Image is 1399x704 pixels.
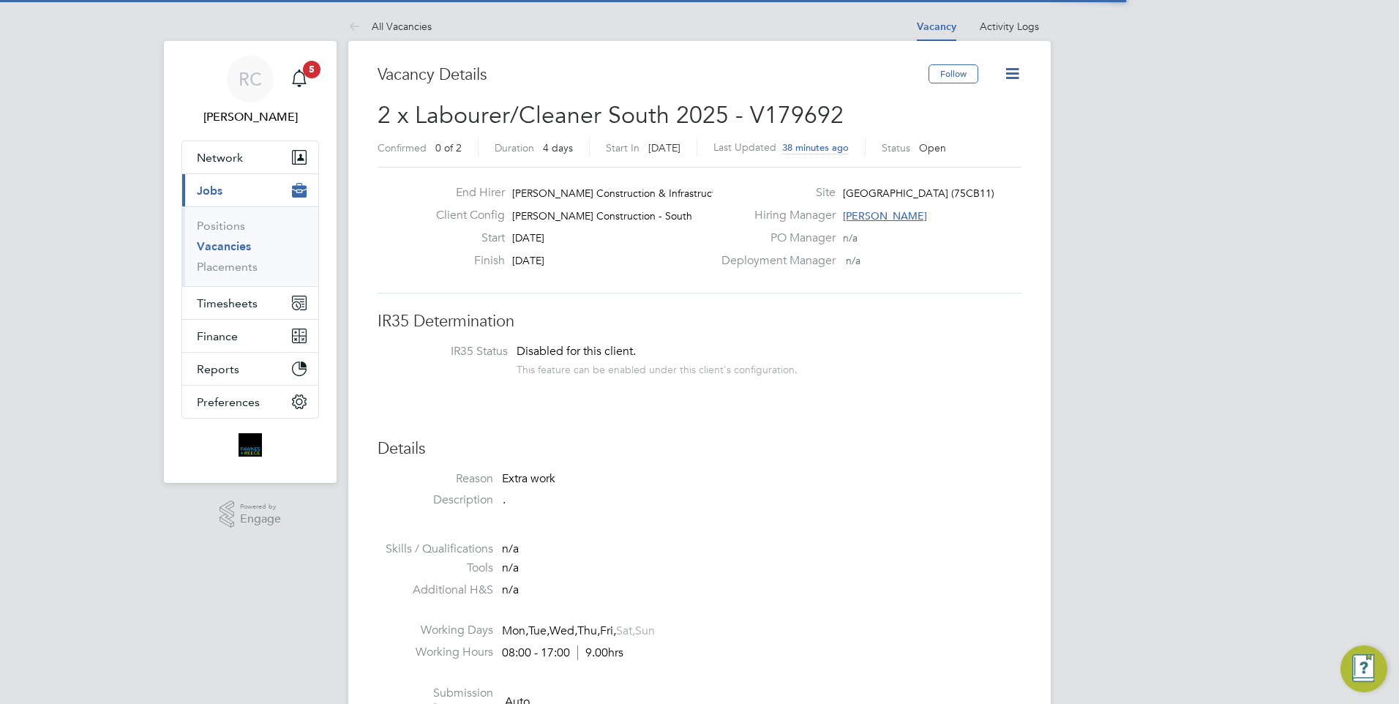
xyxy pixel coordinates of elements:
[378,471,493,487] label: Reason
[713,208,836,223] label: Hiring Manager
[502,542,519,556] span: n/a
[378,101,844,130] span: 2 x Labourer/Cleaner South 2025 - V179692
[929,64,978,83] button: Follow
[606,141,640,154] label: Start In
[348,20,432,33] a: All Vacancies
[424,231,505,246] label: Start
[648,141,680,154] span: [DATE]
[378,623,493,638] label: Working Days
[197,329,238,343] span: Finance
[517,344,636,359] span: Disabled for this client.
[502,624,528,638] span: Mon,
[1340,645,1387,692] button: Engage Resource Center
[303,61,320,78] span: 5
[843,231,858,244] span: n/a
[512,231,544,244] span: [DATE]
[635,624,655,638] span: Sun
[424,208,505,223] label: Client Config
[600,624,616,638] span: Fri,
[550,624,577,638] span: Wed,
[378,645,493,660] label: Working Hours
[197,260,258,274] a: Placements
[378,64,929,86] h3: Vacancy Details
[435,141,462,154] span: 0 of 2
[182,206,318,286] div: Jobs
[378,141,427,154] label: Confirmed
[378,311,1021,332] h3: IR35 Determination
[424,185,505,201] label: End Hirer
[713,185,836,201] label: Site
[197,296,258,310] span: Timesheets
[378,438,1021,460] h3: Details
[713,231,836,246] label: PO Manager
[220,501,282,528] a: Powered byEngage
[182,353,318,385] button: Reports
[392,344,508,359] label: IR35 Status
[378,493,493,508] label: Description
[182,174,318,206] button: Jobs
[843,187,994,200] span: [GEOGRAPHIC_DATA] (75CB11)
[182,320,318,352] button: Finance
[197,184,222,198] span: Jobs
[843,209,927,222] span: [PERSON_NAME]
[882,141,910,154] label: Status
[543,141,573,154] span: 4 days
[502,471,555,486] span: Extra work
[512,209,692,222] span: [PERSON_NAME] Construction - South
[919,141,946,154] span: Open
[424,253,505,269] label: Finish
[713,253,836,269] label: Deployment Manager
[378,583,493,598] label: Additional H&S
[197,362,239,376] span: Reports
[239,70,262,89] span: RC
[182,141,318,173] button: Network
[378,561,493,576] label: Tools
[285,56,314,102] a: 5
[181,433,319,457] a: Go to home page
[181,108,319,126] span: Robyn Clarke
[713,141,776,154] label: Last Updated
[528,624,550,638] span: Tue,
[517,359,798,376] div: This feature can be enabled under this client's configuration.
[197,239,251,253] a: Vacancies
[980,20,1039,33] a: Activity Logs
[577,645,623,660] span: 9.00hrs
[503,493,1021,508] p: .
[182,287,318,319] button: Timesheets
[197,395,260,409] span: Preferences
[502,561,519,575] span: n/a
[378,542,493,557] label: Skills / Qualifications
[197,219,245,233] a: Positions
[502,645,623,661] div: 08:00 - 17:00
[917,20,956,33] a: Vacancy
[502,583,519,597] span: n/a
[512,254,544,267] span: [DATE]
[512,187,726,200] span: [PERSON_NAME] Construction & Infrastruct…
[181,56,319,126] a: RC[PERSON_NAME]
[197,151,243,165] span: Network
[616,624,635,638] span: Sat,
[164,41,337,483] nav: Main navigation
[240,501,281,513] span: Powered by
[182,386,318,418] button: Preferences
[495,141,534,154] label: Duration
[846,254,860,267] span: n/a
[240,513,281,525] span: Engage
[239,433,262,457] img: bromak-logo-retina.png
[577,624,600,638] span: Thu,
[782,141,849,154] span: 38 minutes ago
